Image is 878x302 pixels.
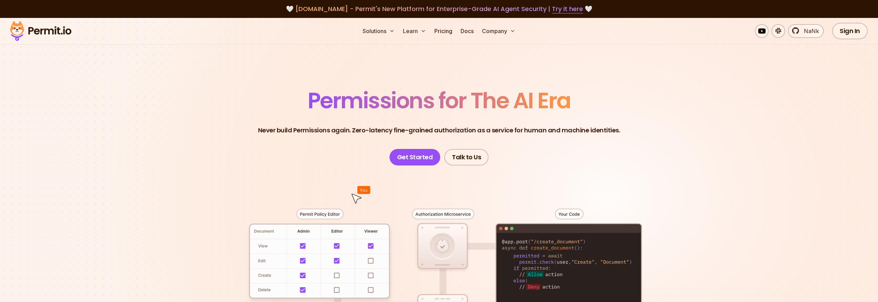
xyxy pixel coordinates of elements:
a: Pricing [432,24,455,38]
p: Never build Permissions again. Zero-latency fine-grained authorization as a service for human and... [258,125,620,135]
button: Solutions [360,24,397,38]
span: NaNk [800,27,819,35]
a: Try it here [552,4,583,13]
span: Permissions for The AI Era [308,85,571,116]
button: Learn [400,24,429,38]
span: [DOMAIN_NAME] - Permit's New Platform for Enterprise-Grade AI Agent Security | [295,4,583,13]
img: Permit logo [7,19,75,43]
a: Docs [458,24,476,38]
div: 🤍 🤍 [17,4,861,14]
a: NaNk [788,24,824,38]
a: Talk to Us [444,149,489,165]
button: Company [479,24,518,38]
a: Sign In [832,23,868,39]
a: Get Started [389,149,441,165]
